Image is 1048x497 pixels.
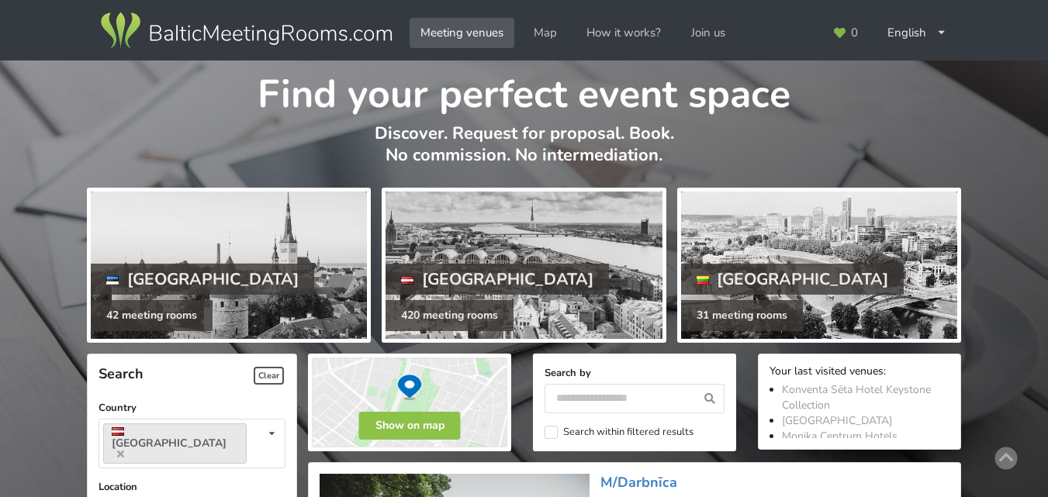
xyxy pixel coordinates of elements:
div: [GEOGRAPHIC_DATA] [681,264,904,295]
p: Discover. Request for proposal. Book. No commission. No intermediation. [87,123,961,182]
a: Meeting venues [410,18,514,48]
div: [GEOGRAPHIC_DATA] [386,264,609,295]
label: Search within filtered results [545,426,693,439]
a: [GEOGRAPHIC_DATA] [103,423,247,464]
label: Location [99,479,285,495]
img: Show on map [308,354,511,451]
div: English [877,18,957,48]
h1: Find your perfect event space [87,60,961,119]
div: [GEOGRAPHIC_DATA] [91,264,314,295]
a: Monika Centrum Hotels [782,429,898,444]
span: 0 [851,27,858,39]
img: Baltic Meeting Rooms [98,9,395,53]
div: 420 meeting rooms [386,300,514,331]
a: Konventa Sēta Hotel Keystone Collection [782,382,931,412]
span: Search [99,364,144,383]
a: M/Darbnīca [600,473,677,492]
label: Search by [545,365,725,381]
div: Your last visited venues: [770,365,949,380]
a: Map [523,18,568,48]
a: How it works? [576,18,672,48]
a: [GEOGRAPHIC_DATA] 42 meeting rooms [87,188,371,343]
label: Country [99,400,285,416]
a: [GEOGRAPHIC_DATA] 31 meeting rooms [677,188,961,343]
div: 42 meeting rooms [91,300,213,331]
span: Clear [254,367,284,385]
button: Show on map [359,412,461,440]
a: [GEOGRAPHIC_DATA] [782,413,892,428]
a: Join us [680,18,736,48]
a: [GEOGRAPHIC_DATA] 420 meeting rooms [382,188,666,343]
div: 31 meeting rooms [681,300,803,331]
